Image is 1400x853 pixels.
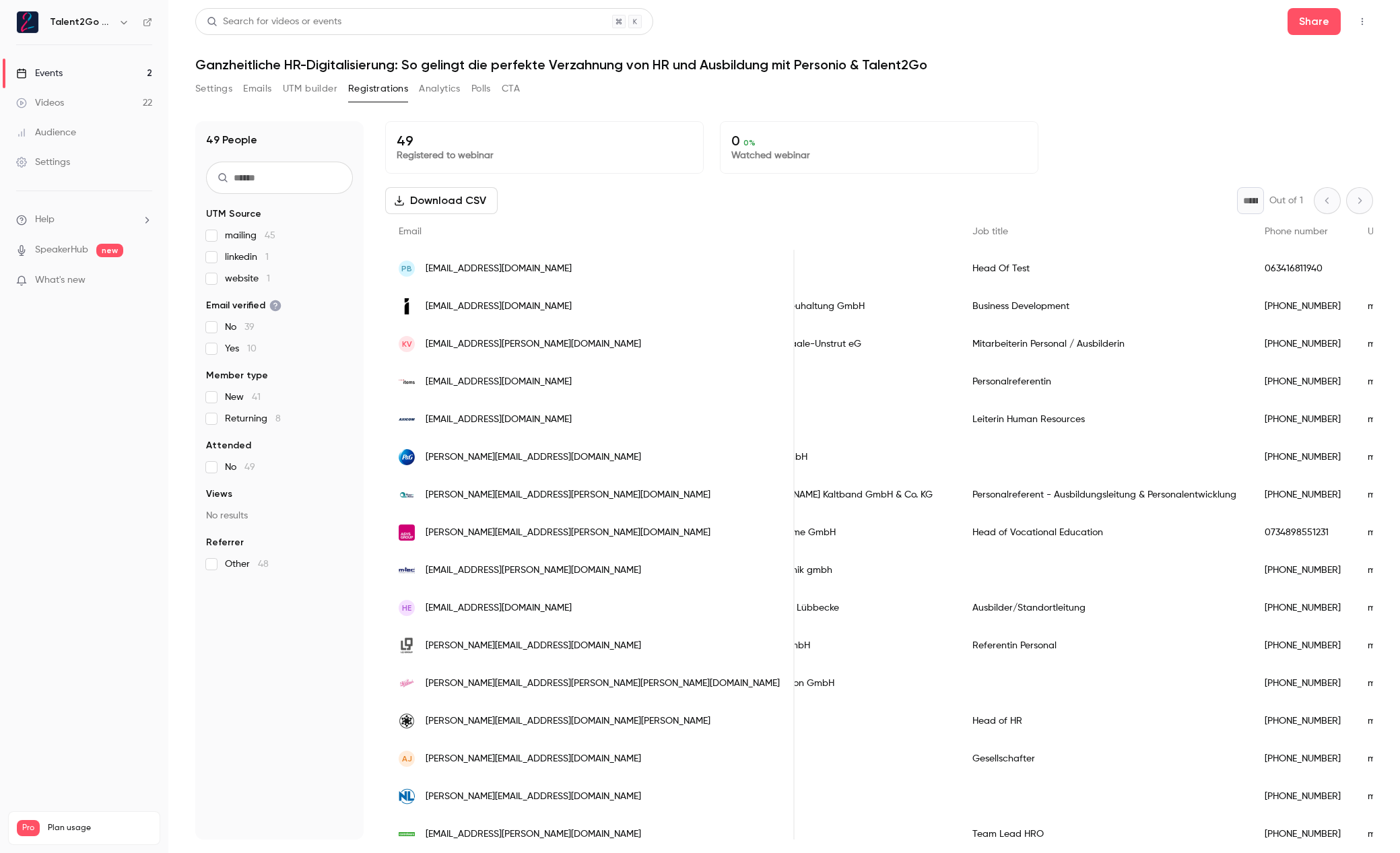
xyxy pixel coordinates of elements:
[399,374,415,390] img: itemsnet.de
[247,344,257,353] span: 10
[399,487,415,503] img: risse-wilke.de
[657,702,959,740] div: Gebr. [PERSON_NAME]
[1288,8,1341,35] button: Share
[16,213,152,227] li: help-dropdown-opener
[471,78,491,100] button: Polls
[657,627,959,664] div: LQ Mechatronik-Systeme GmbH
[206,369,268,382] span: Member type
[972,227,1008,236] span: Job title
[399,411,415,428] img: axicom-hv.com
[225,229,275,242] span: mailing
[399,524,415,541] img: asys-group.com
[402,338,412,350] span: KV
[402,602,411,614] span: HE
[1251,778,1354,815] div: [PHONE_NUMBER]
[206,487,232,501] span: Views
[225,320,255,334] span: No
[959,627,1251,664] div: Referentin Personal
[426,827,641,842] span: [EMAIL_ADDRESS][PERSON_NAME][DOMAIN_NAME]
[225,460,255,474] span: No
[1251,250,1354,287] div: 063416811940
[1251,476,1354,514] div: [PHONE_NUMBER]
[1251,664,1354,702] div: [PHONE_NUMBER]
[50,15,113,29] h6: Talent2Go GmbH
[1251,740,1354,778] div: [PHONE_NUMBER]
[16,67,63,80] div: Events
[225,342,257,355] span: Yes
[657,250,959,287] div: Test-Anmeldung
[265,231,275,240] span: 45
[1269,194,1303,207] p: Out of 1
[959,250,1251,287] div: Head Of Test
[426,413,572,427] span: [EMAIL_ADDRESS][DOMAIN_NAME]
[283,78,337,100] button: UTM builder
[657,287,959,325] div: HIT Hanseatische Inkasso Treuhaltung GmbH
[243,78,271,100] button: Emails
[959,325,1251,363] div: Mitarbeiterin Personal / Ausbilderin
[657,778,959,815] div: NEUE LÜBECKER eG
[252,393,261,402] span: 41
[1251,325,1354,363] div: [PHONE_NUMBER]
[426,564,641,578] span: [EMAIL_ADDRESS][PERSON_NAME][DOMAIN_NAME]
[1251,438,1354,476] div: [PHONE_NUMBER]
[225,412,281,425] span: Returning
[959,815,1251,853] div: Team Lead HRO
[399,788,415,805] img: neueluebecker.de
[1251,551,1354,589] div: [PHONE_NUMBER]
[206,536,244,549] span: Referrer
[206,132,257,148] h1: 49 People
[426,526,710,540] span: [PERSON_NAME][EMAIL_ADDRESS][PERSON_NAME][DOMAIN_NAME]
[731,133,1027,149] p: 0
[426,639,641,653] span: [PERSON_NAME][EMAIL_ADDRESS][DOMAIN_NAME]
[426,790,641,804] span: [PERSON_NAME][EMAIL_ADDRESS][DOMAIN_NAME]
[206,207,261,221] span: UTM Source
[743,138,756,147] span: 0 %
[657,476,959,514] div: [PERSON_NAME] + [PERSON_NAME] Kaltband GmbH & Co. KG
[502,78,520,100] button: CTA
[399,449,415,465] img: pg.com
[1251,627,1354,664] div: [PHONE_NUMBER]
[35,213,55,227] span: Help
[207,15,341,29] div: Search for videos or events
[657,740,959,778] div: Janssen Consulting
[16,96,64,110] div: Videos
[399,298,415,314] img: hit-inkasso.de
[348,78,408,100] button: Registrations
[267,274,270,283] span: 1
[1265,227,1328,236] span: Phone number
[195,78,232,100] button: Settings
[959,702,1251,740] div: Head of HR
[195,57,1373,73] h1: Ganzheitliche HR-Digitalisierung: So gelingt die perfekte Verzahnung von HR und Ausbildung mit Pe...
[426,714,710,728] span: [PERSON_NAME][EMAIL_ADDRESS][DOMAIN_NAME][PERSON_NAME]
[17,11,38,33] img: Talent2Go GmbH
[426,450,641,465] span: [PERSON_NAME][EMAIL_ADDRESS][DOMAIN_NAME]
[959,740,1251,778] div: Gesellschafter
[657,664,959,702] div: MGA [PERSON_NAME] Creation GmbH
[731,149,1027,162] p: Watched webinar
[265,252,269,262] span: 1
[399,675,415,691] img: zapf-creation.de
[397,149,692,162] p: Registered to webinar
[959,476,1251,514] div: Personalreferent - Ausbildungsleitung & Personalentwicklung
[385,187,498,214] button: Download CSV
[657,815,959,853] div: Controlware GmbH
[206,439,251,452] span: Attended
[401,263,412,275] span: PB
[426,752,641,766] span: [PERSON_NAME][EMAIL_ADDRESS][DOMAIN_NAME]
[35,243,88,257] a: SpeakerHub
[258,559,269,569] span: 48
[225,557,269,571] span: Other
[1251,287,1354,325] div: [PHONE_NUMBER]
[16,156,70,169] div: Settings
[225,250,269,264] span: linkedin
[16,126,76,139] div: Audience
[1251,514,1354,551] div: 0734898551231
[399,832,415,836] img: controlware.de
[1251,815,1354,853] div: [PHONE_NUMBER]
[657,514,959,551] div: ASYS Automatisierungssysteme GmbH
[426,262,572,276] span: [EMAIL_ADDRESS][DOMAIN_NAME]
[657,438,959,476] div: Procter&Gamble Service GmbH
[399,638,415,654] img: de.lq-group.com
[657,551,959,589] div: m-tec [PERSON_NAME] technik gmbh
[1251,401,1354,438] div: [PHONE_NUMBER]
